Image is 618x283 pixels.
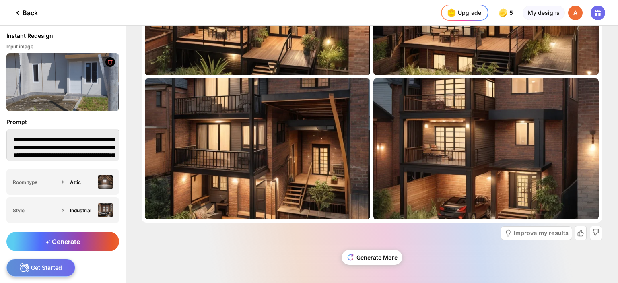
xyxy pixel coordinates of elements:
[13,8,38,18] div: Back
[6,32,53,39] div: Instant Redesign
[70,207,95,213] div: Industrial
[342,250,402,265] div: Generate More
[6,43,119,50] div: Input image
[70,179,95,185] div: Attic
[6,259,75,277] div: Get Started
[568,6,583,20] div: A
[445,6,481,19] div: Upgrade
[445,6,458,19] img: upgrade-nav-btn-icon.gif
[45,238,80,246] span: Generate
[523,6,565,20] div: My designs
[6,118,119,126] div: Prompt
[13,207,59,213] div: Style
[514,230,569,236] div: Improve my results
[509,10,515,16] span: 5
[13,179,59,185] div: Room type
